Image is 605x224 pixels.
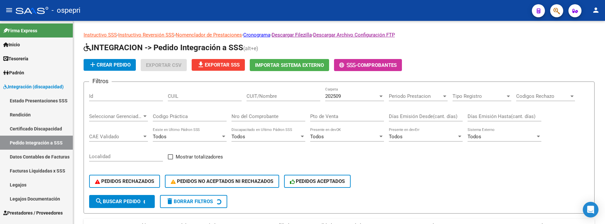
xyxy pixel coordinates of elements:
button: PEDIDOS NO ACEPTADOS NI RECHAZADOS [165,175,279,188]
span: Periodo Prestacion [389,93,442,99]
span: Todos [153,134,167,140]
span: 202509 [325,93,341,99]
span: Prestadores / Proveedores [3,209,63,217]
span: Exportar SSS [197,62,240,68]
button: Importar Sistema Externo [250,59,329,71]
button: Exportar SSS [192,59,245,71]
span: Tipo Registro [453,93,505,99]
span: Inicio [3,41,20,48]
a: Instructivo Reversión SSS [118,32,174,38]
span: Seleccionar Gerenciador [89,113,142,119]
span: CAE Validado [89,134,142,140]
div: Open Intercom Messenger [583,202,598,217]
span: Todos [468,134,481,140]
span: - [339,62,358,68]
a: Nomenclador de Prestaciones [176,32,242,38]
p: - - - - - [84,31,595,38]
span: Todos [231,134,245,140]
span: - ospepri [52,3,80,18]
a: Instructivo SSS [84,32,117,38]
span: Codigos Rechazo [516,93,569,99]
span: PEDIDOS NO ACEPTADOS NI RECHAZADOS [171,178,273,184]
span: Buscar Pedido [95,199,140,204]
button: PEDIDOS ACEPTADOS [284,175,351,188]
span: Mostrar totalizadores [176,153,223,161]
span: PEDIDOS ACEPTADOS [290,178,345,184]
span: Integración (discapacidad) [3,83,64,90]
button: Buscar Pedido [89,195,155,208]
mat-icon: search [95,197,103,205]
a: Descargar Archivo Configuración FTP [313,32,395,38]
span: Padrón [3,69,24,76]
h3: Filtros [89,77,112,86]
span: (alt+e) [243,45,258,52]
button: Borrar Filtros [160,195,227,208]
span: Comprobantes [358,62,397,68]
span: Firma Express [3,27,37,34]
a: Cronograma [243,32,270,38]
span: INTEGRACION -> Pedido Integración a SSS [84,43,243,52]
a: Descargar Filezilla [272,32,312,38]
span: Exportar CSV [146,62,182,68]
mat-icon: person [592,6,600,14]
span: Crear Pedido [89,62,131,68]
span: Tesorería [3,55,28,62]
span: PEDIDOS RECHAZADOS [95,178,154,184]
button: PEDIDOS RECHAZADOS [89,175,160,188]
mat-icon: file_download [197,61,205,68]
mat-icon: add [89,61,97,68]
button: -Comprobantes [334,59,402,71]
button: Crear Pedido [84,59,136,71]
mat-icon: menu [5,6,13,14]
span: Todos [310,134,324,140]
span: Borrar Filtros [166,199,213,204]
mat-icon: delete [166,197,174,205]
span: Importar Sistema Externo [255,62,324,68]
span: Todos [389,134,403,140]
button: Exportar CSV [141,59,187,71]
